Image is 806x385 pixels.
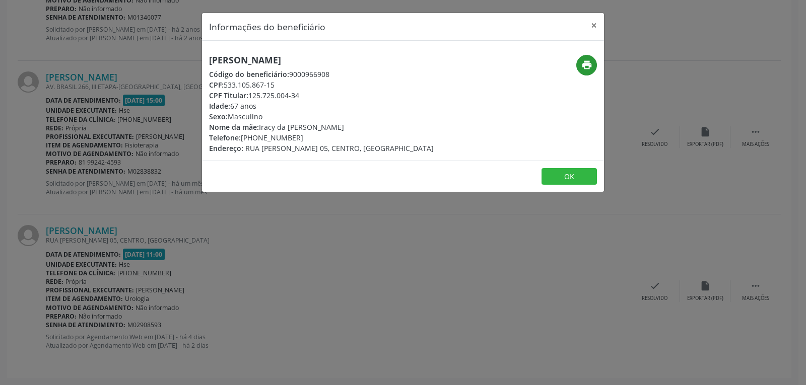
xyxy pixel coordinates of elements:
[584,13,604,38] button: Close
[209,80,224,90] span: CPF:
[209,80,434,90] div: 533.105.867-15
[209,122,259,132] span: Nome da mãe:
[209,55,434,65] h5: [PERSON_NAME]
[209,69,434,80] div: 9000966908
[209,111,434,122] div: Masculino
[245,143,434,153] span: RUA [PERSON_NAME] 05, CENTRO, [GEOGRAPHIC_DATA]
[576,55,597,75] button: print
[209,91,248,100] span: CPF Titular:
[581,59,592,70] i: print
[209,101,434,111] div: 67 anos
[209,143,243,153] span: Endereço:
[209,133,241,142] span: Telefone:
[209,132,434,143] div: [PHONE_NUMBER]
[209,101,230,111] span: Idade:
[209,69,289,79] span: Código do beneficiário:
[209,90,434,101] div: 125.725.004-34
[209,20,325,33] h5: Informações do beneficiário
[209,112,228,121] span: Sexo:
[542,168,597,185] button: OK
[209,122,434,132] div: Iracy da [PERSON_NAME]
